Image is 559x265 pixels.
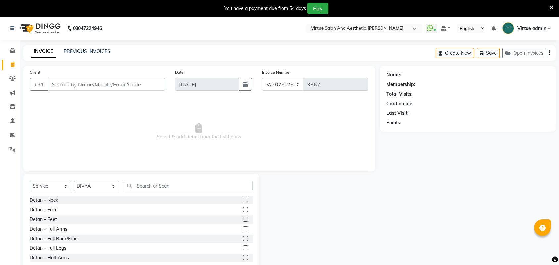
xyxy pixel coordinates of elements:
[262,69,291,75] label: Invoice Number
[30,226,67,233] div: Detan - Full Arms
[64,48,110,54] a: PREVIOUS INVOICES
[31,46,56,58] a: INVOICE
[30,206,58,213] div: Detan - Face
[124,181,253,191] input: Search or Scan
[386,100,414,107] div: Card on file:
[531,239,552,258] iframe: chat widget
[30,245,66,252] div: Detan - Full Legs
[307,3,328,14] button: Pay
[386,71,401,78] div: Name:
[386,81,415,88] div: Membership:
[386,119,401,126] div: Points:
[477,48,500,58] button: Save
[436,48,474,58] button: Create New
[30,197,58,204] div: Detan - Neck
[517,25,546,32] span: Virtue admin
[386,91,413,98] div: Total Visits:
[30,254,69,261] div: Detan - Half Arms
[30,216,57,223] div: Detan - Feet
[30,69,40,75] label: Client
[30,235,79,242] div: Detan - Full Back/Front
[502,48,546,58] button: Open Invoices
[502,22,514,34] img: Virtue admin
[175,69,184,75] label: Date
[17,19,62,38] img: logo
[386,110,409,117] div: Last Visit:
[73,19,102,38] b: 08047224946
[30,99,368,165] span: Select & add items from the list below
[30,78,48,91] button: +91
[224,5,306,12] div: You have a payment due from 54 days
[48,78,165,91] input: Search by Name/Mobile/Email/Code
